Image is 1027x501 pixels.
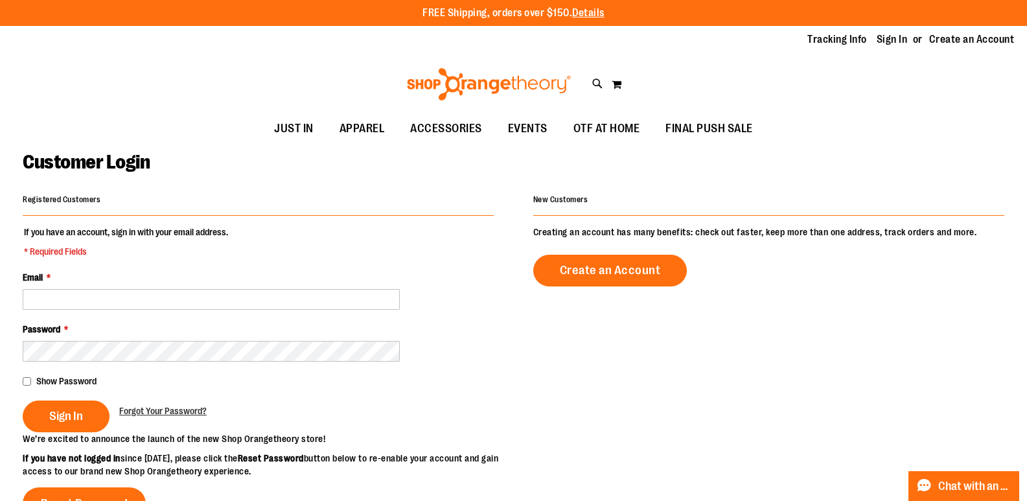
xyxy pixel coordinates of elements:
[422,6,605,21] p: FREE Shipping, orders over $150.
[238,453,304,463] strong: Reset Password
[23,272,43,283] span: Email
[405,68,573,100] img: Shop Orangetheory
[533,195,588,204] strong: New Customers
[23,432,514,445] p: We’re excited to announce the launch of the new Shop Orangetheory store!
[533,226,1004,239] p: Creating an account has many benefits: check out faster, keep more than one address, track orders...
[340,114,385,143] span: APPAREL
[23,453,121,463] strong: If you have not logged in
[119,406,207,416] span: Forgot Your Password?
[274,114,314,143] span: JUST IN
[665,114,753,143] span: FINAL PUSH SALE
[23,452,514,478] p: since [DATE], please click the button below to re-enable your account and gain access to our bran...
[908,471,1020,501] button: Chat with an Expert
[560,263,661,277] span: Create an Account
[23,151,150,173] span: Customer Login
[23,226,229,258] legend: If you have an account, sign in with your email address.
[24,245,228,258] span: * Required Fields
[508,114,548,143] span: EVENTS
[877,32,908,47] a: Sign In
[23,324,60,334] span: Password
[36,376,97,386] span: Show Password
[23,195,100,204] strong: Registered Customers
[23,401,110,432] button: Sign In
[119,404,207,417] a: Forgot Your Password?
[807,32,867,47] a: Tracking Info
[572,7,605,19] a: Details
[938,480,1011,493] span: Chat with an Expert
[573,114,640,143] span: OTF AT HOME
[533,255,687,286] a: Create an Account
[410,114,482,143] span: ACCESSORIES
[49,409,83,423] span: Sign In
[929,32,1015,47] a: Create an Account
